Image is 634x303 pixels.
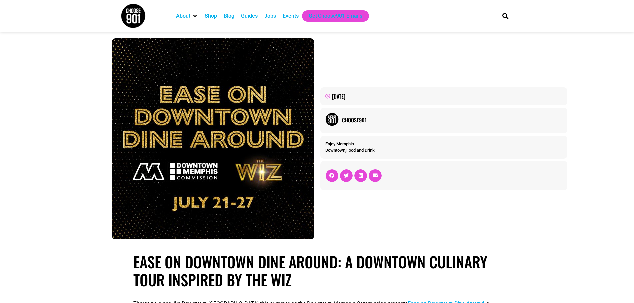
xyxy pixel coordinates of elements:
img: Black graphic with gold text promoting "Ease On Downtown Dine Around," a Downtown Memphis Commiss... [112,38,314,239]
a: Blog [224,12,234,20]
a: Choose901 [342,116,562,124]
a: Shop [205,12,217,20]
a: Jobs [264,12,276,20]
div: About [173,10,201,22]
div: Share on facebook [326,169,338,182]
a: Enjoy Memphis [325,141,354,146]
div: Share on email [369,169,381,182]
div: Share on linkedin [354,169,367,182]
nav: Main nav [173,10,491,22]
a: Events [283,12,299,20]
a: About [176,12,190,20]
h1: Ease on Downtown Dine Around: A Downtown Culinary Tour inspired by the Wiz [133,253,501,289]
a: Get Choose901 Emails [309,12,362,20]
span: , [325,148,375,153]
a: Food and Drink [346,148,375,153]
div: Share on twitter [340,169,353,182]
time: [DATE] [332,92,345,100]
img: Picture of Choose901 [325,113,339,126]
div: Search [500,10,511,21]
a: Downtown [325,148,345,153]
a: Guides [241,12,258,20]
